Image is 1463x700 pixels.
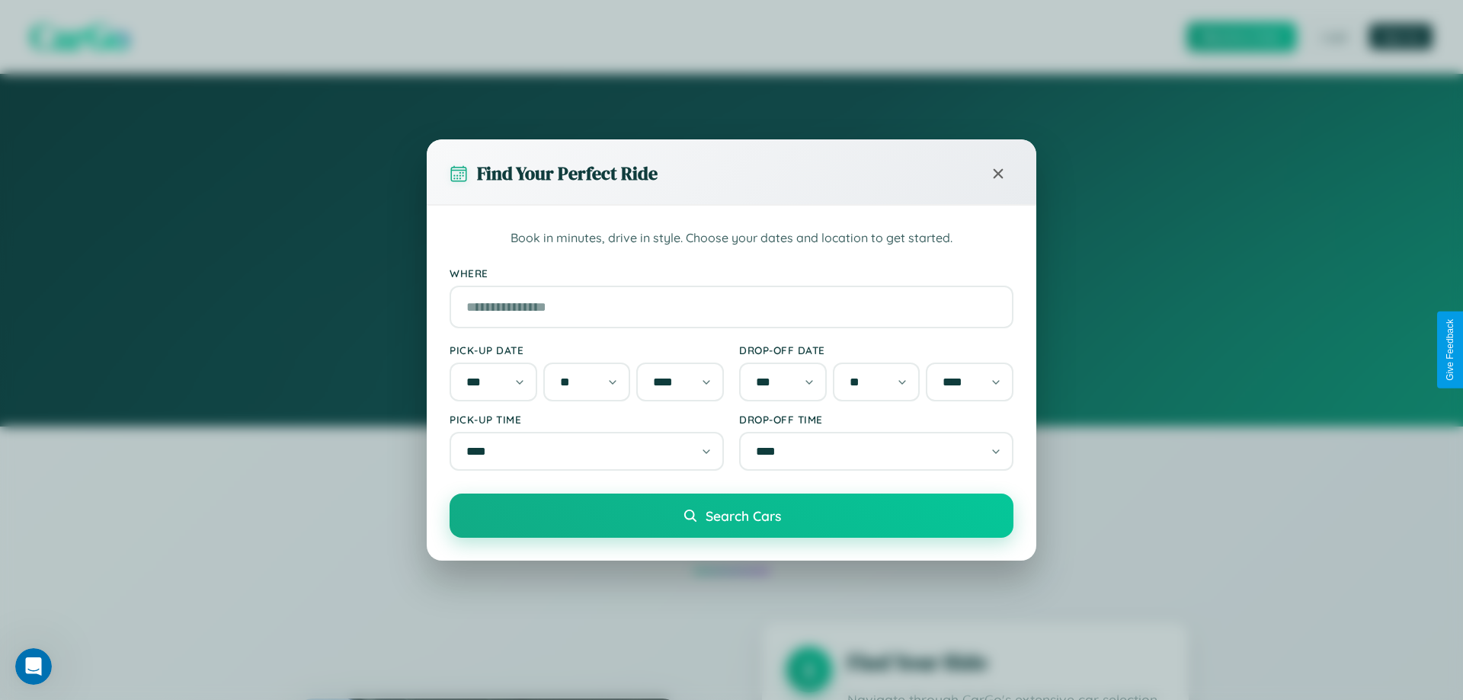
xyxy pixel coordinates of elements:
button: Search Cars [450,494,1013,538]
label: Where [450,267,1013,280]
h3: Find Your Perfect Ride [477,161,658,186]
span: Search Cars [706,507,781,524]
label: Drop-off Date [739,344,1013,356]
label: Pick-up Date [450,344,724,356]
p: Book in minutes, drive in style. Choose your dates and location to get started. [450,229,1013,248]
label: Pick-up Time [450,413,724,426]
label: Drop-off Time [739,413,1013,426]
